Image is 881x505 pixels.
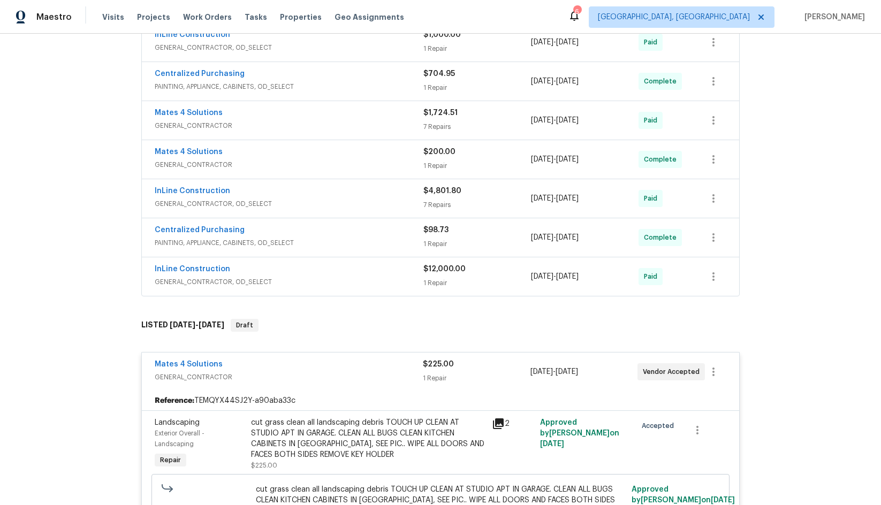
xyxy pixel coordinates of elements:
div: TEMQYX44SJ2Y-a90aba33c [142,391,739,410]
span: - [531,115,579,126]
span: Maestro [36,12,72,22]
span: $98.73 [423,226,449,234]
span: - [531,154,579,165]
span: GENERAL_CONTRACTOR [155,120,423,131]
span: [DATE] [556,39,579,46]
span: Work Orders [183,12,232,22]
span: - [531,37,579,48]
span: Approved by [PERSON_NAME] on [632,486,735,504]
span: Accepted [642,420,678,431]
span: [DATE] [556,273,579,280]
span: - [531,76,579,87]
a: InLine Construction [155,31,230,39]
span: Complete [644,76,681,87]
span: Geo Assignments [335,12,404,22]
span: Paid [644,271,662,282]
span: [DATE] [531,78,553,85]
span: $225.00 [423,361,454,368]
a: InLine Construction [155,187,230,195]
span: [DATE] [170,321,195,328]
span: PAINTING, APPLIANCE, CABINETS, OD_SELECT [155,238,423,248]
span: [DATE] [531,273,553,280]
span: Projects [137,12,170,22]
a: Centralized Purchasing [155,226,245,234]
div: 1 Repair [423,160,531,171]
span: [PERSON_NAME] [800,12,865,22]
div: LISTED [DATE]-[DATE]Draft [138,308,743,342]
span: [DATE] [531,117,553,124]
span: Repair [156,455,185,465]
span: [DATE] [531,195,553,202]
span: $1,724.51 [423,109,458,117]
span: [DATE] [531,156,553,163]
div: 1 Repair [423,82,531,93]
span: [DATE] [556,78,579,85]
span: $4,801.80 [423,187,461,195]
div: 1 Repair [423,239,531,249]
div: 7 Repairs [423,121,531,132]
span: $200.00 [423,148,455,156]
span: Complete [644,154,681,165]
div: 1 Repair [423,43,531,54]
span: Paid [644,37,662,48]
span: $12,000.00 [423,265,466,273]
a: InLine Construction [155,265,230,273]
a: Mates 4 Solutions [155,361,223,368]
div: 6 [573,6,581,17]
span: - [531,232,579,243]
span: Visits [102,12,124,22]
span: PAINTING, APPLIANCE, CABINETS, OD_SELECT [155,81,423,92]
span: Draft [232,320,257,331]
span: $225.00 [251,462,277,469]
span: GENERAL_CONTRACTOR [155,372,423,382]
span: [DATE] [556,156,579,163]
span: Complete [644,232,681,243]
span: GENERAL_CONTRACTOR, OD_SELECT [155,277,423,287]
div: 7 Repairs [423,200,531,210]
span: $704.95 [423,70,455,78]
div: 1 Repair [423,373,530,384]
a: Mates 4 Solutions [155,148,223,156]
span: Properties [280,12,322,22]
span: [DATE] [556,368,578,376]
span: Paid [644,193,662,204]
span: [DATE] [556,195,579,202]
b: Reference: [155,395,194,406]
a: Centralized Purchasing [155,70,245,78]
div: 2 [492,417,534,430]
span: Tasks [245,13,267,21]
span: - [531,193,579,204]
span: [DATE] [531,39,553,46]
span: Exterior Overall - Landscaping [155,430,204,447]
span: [DATE] [530,368,553,376]
span: [DATE] [556,234,579,241]
span: - [170,321,224,328]
span: - [530,366,578,377]
span: [DATE] [540,440,564,448]
span: GENERAL_CONTRACTOR [155,159,423,170]
span: Vendor Accepted [643,366,704,377]
span: Landscaping [155,419,200,426]
span: [DATE] [556,117,579,124]
span: $1,000.00 [423,31,461,39]
a: Mates 4 Solutions [155,109,223,117]
span: GENERAL_CONTRACTOR, OD_SELECT [155,198,423,209]
div: cut grass clean all landscaping debris TOUCH UP CLEAN AT STUDIO APT IN GARAGE. CLEAN ALL BUGS CLE... [251,417,485,460]
span: [DATE] [531,234,553,241]
span: - [531,271,579,282]
span: Paid [644,115,662,126]
span: [DATE] [199,321,224,328]
span: [DATE] [711,496,735,504]
div: 1 Repair [423,278,531,288]
h6: LISTED [141,319,224,332]
span: Approved by [PERSON_NAME] on [540,419,619,448]
span: GENERAL_CONTRACTOR, OD_SELECT [155,42,423,53]
span: [GEOGRAPHIC_DATA], [GEOGRAPHIC_DATA] [598,12,750,22]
